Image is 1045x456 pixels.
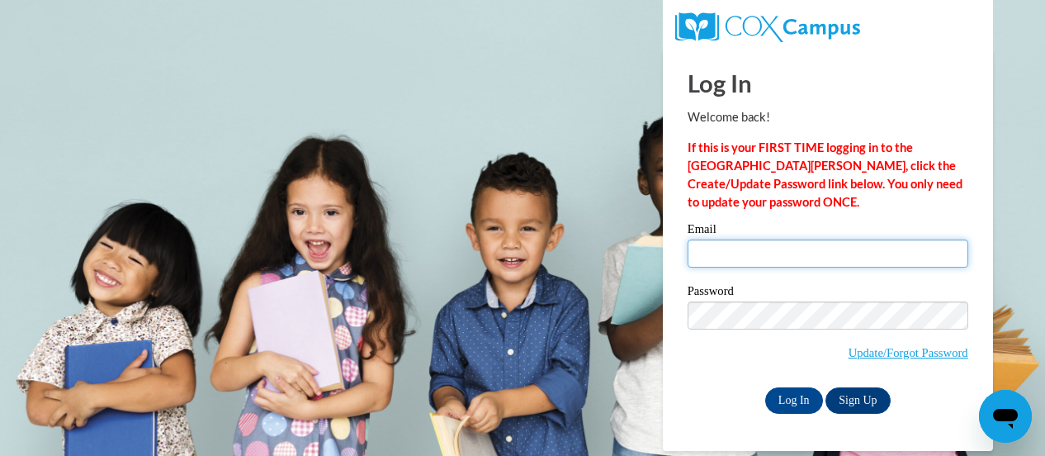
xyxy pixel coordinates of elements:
[765,387,823,414] input: Log In
[688,66,968,100] h1: Log In
[675,12,860,42] img: COX Campus
[849,346,968,359] a: Update/Forgot Password
[979,390,1032,443] iframe: Button to launch messaging window
[688,140,962,209] strong: If this is your FIRST TIME logging in to the [GEOGRAPHIC_DATA][PERSON_NAME], click the Create/Upd...
[688,223,968,240] label: Email
[825,387,890,414] a: Sign Up
[688,108,968,126] p: Welcome back!
[688,285,968,302] label: Password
